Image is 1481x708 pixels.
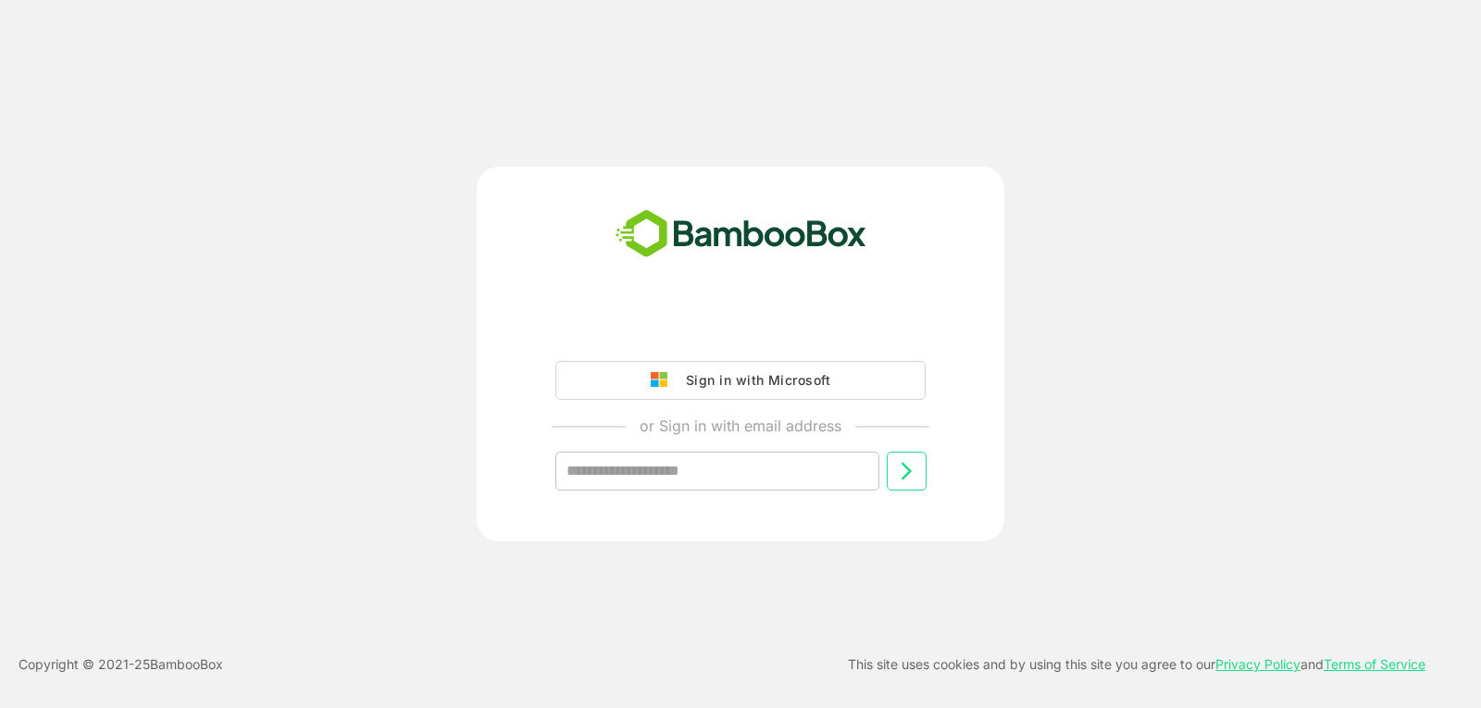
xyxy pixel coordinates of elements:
[1324,656,1425,672] a: Terms of Service
[651,372,677,389] img: google
[640,415,841,437] p: or Sign in with email address
[848,653,1425,676] p: This site uses cookies and by using this site you agree to our and
[677,368,830,392] div: Sign in with Microsoft
[605,204,877,265] img: bamboobox
[19,653,223,676] p: Copyright © 2021- 25 BambooBox
[555,361,926,400] button: Sign in with Microsoft
[1215,656,1301,672] a: Privacy Policy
